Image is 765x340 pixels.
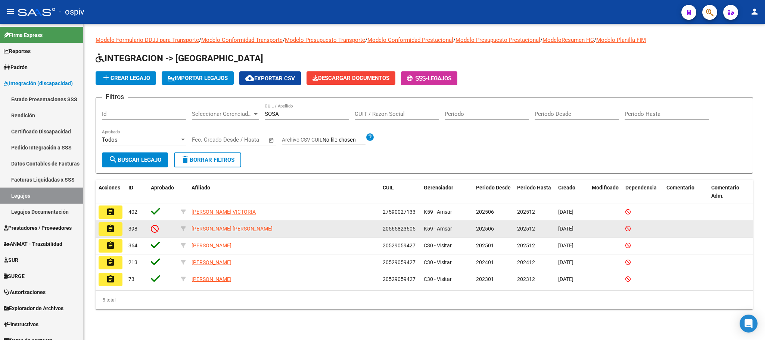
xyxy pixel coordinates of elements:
span: 20529059427 [383,242,416,248]
span: 202501 [476,242,494,248]
button: -Legajos [401,71,457,85]
span: 202512 [517,242,535,248]
mat-icon: assignment [106,241,115,250]
span: Comentario Adm. [711,185,739,199]
span: [PERSON_NAME] [192,242,231,248]
datatable-header-cell: ID [125,180,148,204]
span: 202401 [476,259,494,265]
span: K59 - Amsar [424,226,452,232]
button: Buscar Legajo [102,152,168,167]
a: Modelo Presupuesto Prestacional [455,37,540,43]
span: Instructivos [4,320,38,328]
a: ModeloResumen HC [542,37,594,43]
span: 202412 [517,259,535,265]
button: IMPORTAR LEGAJOS [162,71,234,85]
button: Descargar Documentos [307,71,395,85]
a: Modelo Formulario DDJJ para Transporte [96,37,199,43]
span: [PERSON_NAME] [192,276,231,282]
span: 73 [128,276,134,282]
datatable-header-cell: Periodo Hasta [514,180,555,204]
span: 202301 [476,276,494,282]
mat-icon: assignment [106,258,115,267]
a: Modelo Presupuesto Transporte [285,37,365,43]
span: Gerenciador [424,185,453,191]
span: 202506 [476,226,494,232]
datatable-header-cell: Afiliado [189,180,380,204]
span: [PERSON_NAME] [PERSON_NAME] [192,226,273,232]
mat-icon: delete [181,155,190,164]
a: Modelo Conformidad Prestacional [367,37,453,43]
button: Open calendar [267,136,276,145]
span: Autorizaciones [4,288,46,296]
span: [PERSON_NAME] VICTORIA [192,209,256,215]
span: Dependencia [625,185,657,191]
mat-icon: person [750,7,759,16]
datatable-header-cell: Aprobado [148,180,178,204]
span: Explorador de Archivos [4,304,63,312]
span: C30 - Visitar [424,276,452,282]
mat-icon: help [366,133,374,142]
span: K59 - Amsar [424,209,452,215]
span: INTEGRACION -> [GEOGRAPHIC_DATA] [96,53,263,64]
datatable-header-cell: Creado [555,180,589,204]
span: Archivo CSV CUIL [282,137,323,143]
span: Todos [102,136,118,143]
span: - [407,75,428,82]
input: End date [223,136,259,143]
span: SURGE [4,272,25,280]
span: CUIL [383,185,394,191]
span: 402 [128,209,137,215]
span: Prestadores / Proveedores [4,224,72,232]
mat-icon: add [102,73,111,82]
span: ANMAT - Trazabilidad [4,240,62,248]
span: [PERSON_NAME] [192,259,231,265]
span: 202506 [476,209,494,215]
input: Archivo CSV CUIL [323,137,366,143]
span: [DATE] [558,259,573,265]
span: Comentario [666,185,694,191]
span: 213 [128,259,137,265]
span: Exportar CSV [245,75,295,82]
span: 20529059427 [383,276,416,282]
span: ID [128,185,133,191]
span: Integración (discapacidad) [4,79,73,87]
span: 364 [128,242,137,248]
span: Creado [558,185,575,191]
span: Crear Legajo [102,75,150,81]
span: 20565823605 [383,226,416,232]
span: Buscar Legajo [109,157,161,163]
span: SUR [4,256,18,264]
datatable-header-cell: Dependencia [622,180,663,204]
input: Start date [192,136,216,143]
a: Modelo Planilla FIM [596,37,646,43]
div: / / / / / / [96,36,753,309]
span: [DATE] [558,276,573,282]
span: 398 [128,226,137,232]
span: Descargar Documentos [312,75,389,81]
span: [DATE] [558,209,573,215]
span: 202512 [517,209,535,215]
span: Firma Express [4,31,43,39]
span: Acciones [99,185,120,191]
span: 202512 [517,226,535,232]
h3: Filtros [102,92,128,102]
span: Legajos [428,75,451,82]
datatable-header-cell: Modificado [589,180,622,204]
mat-icon: cloud_download [245,74,254,83]
datatable-header-cell: Comentario [663,180,708,204]
datatable-header-cell: Acciones [96,180,125,204]
span: [DATE] [558,242,573,248]
a: Modelo Conformidad Transporte [201,37,283,43]
mat-icon: assignment [106,224,115,233]
button: Borrar Filtros [174,152,241,167]
button: Exportar CSV [239,71,301,85]
span: Periodo Desde [476,185,511,191]
span: Seleccionar Gerenciador [192,111,252,117]
span: Padrón [4,63,28,71]
mat-icon: assignment [106,207,115,216]
datatable-header-cell: Gerenciador [421,180,473,204]
span: Aprobado [151,185,174,191]
datatable-header-cell: Periodo Desde [473,180,514,204]
span: Periodo Hasta [517,185,551,191]
span: IMPORTAR LEGAJOS [168,75,228,81]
